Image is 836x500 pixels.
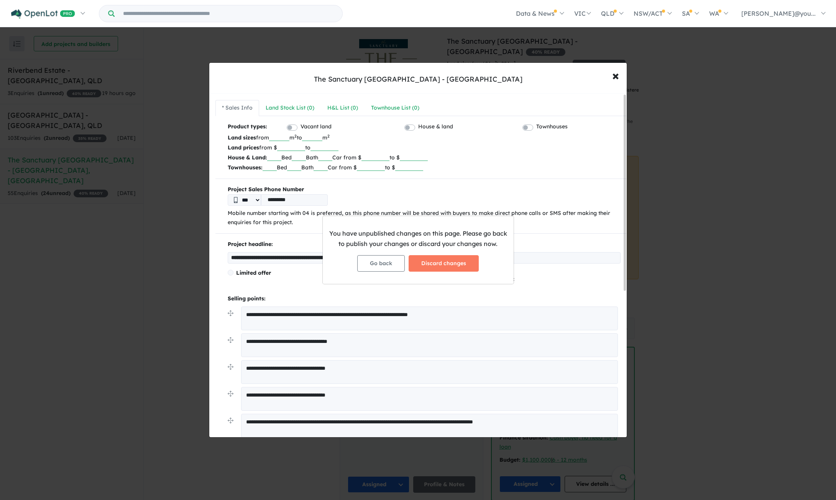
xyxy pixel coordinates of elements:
button: Go back [357,255,405,272]
img: Openlot PRO Logo White [11,9,75,19]
span: [PERSON_NAME]@you... [741,10,816,17]
input: Try estate name, suburb, builder or developer [116,5,341,22]
button: Discard changes [409,255,479,272]
p: You have unpublished changes on this page. Please go back to publish your changes or discard your... [329,228,508,249]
